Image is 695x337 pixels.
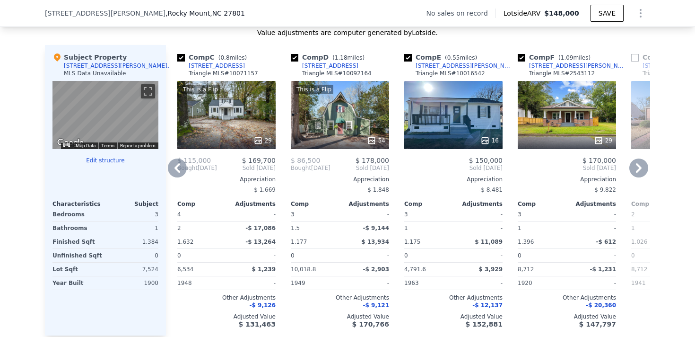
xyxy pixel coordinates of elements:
span: $ 150,000 [469,157,503,164]
div: 1 [631,222,678,235]
span: $ 13,934 [361,239,389,245]
div: Bedrooms [52,208,104,221]
span: Sold [DATE] [217,164,276,172]
span: 0 [631,252,635,259]
span: $ 115,000 [177,157,211,164]
div: Adjustments [453,200,503,208]
a: Open this area in Google Maps (opens a new window) [55,137,86,149]
span: 8,712 [518,266,534,273]
span: , NC 27801 [210,9,245,17]
span: 1,026 [631,239,647,245]
span: ( miles) [329,54,368,61]
div: Street View [52,81,158,149]
a: [STREET_ADDRESS][PERSON_NAME] [404,62,514,70]
span: 1.09 [561,54,573,61]
div: This is a Flip [295,85,333,94]
div: 7,524 [107,263,158,276]
div: 29 [253,136,272,145]
div: Comp [177,200,226,208]
span: 10,018.8 [291,266,316,273]
span: 3 [404,211,408,218]
span: ( miles) [555,54,594,61]
div: Appreciation [518,176,616,183]
div: - [569,249,616,262]
img: Google [55,137,86,149]
span: -$ 9,126 [250,302,276,309]
span: -$ 12,137 [472,302,503,309]
div: 54 [367,136,385,145]
div: This is a Flip [181,85,220,94]
span: $ 1,239 [252,266,276,273]
div: Triangle MLS # 10071157 [189,70,258,77]
div: 1948 [177,276,225,290]
div: [STREET_ADDRESS] [189,62,245,70]
span: Sold [DATE] [330,164,389,172]
div: 1949 [291,276,338,290]
div: Unfinished Sqft [52,249,104,262]
div: Appreciation [177,176,276,183]
div: Adjusted Value [518,313,616,320]
div: 1 [107,222,158,235]
span: $ 170,000 [582,157,616,164]
div: - [228,249,276,262]
div: 1900 [107,276,158,290]
span: Bought [177,164,198,172]
div: Lot Sqft [52,263,104,276]
div: - [342,208,389,221]
div: Subject Property [52,53,127,62]
span: Bought [291,164,311,172]
div: Adjustments [567,200,616,208]
div: Other Adjustments [177,294,276,302]
span: 1.18 [335,54,347,61]
div: Year Built [52,276,104,290]
span: , Rocky Mount [165,9,245,18]
span: Sold [DATE] [404,164,503,172]
span: $ 131,463 [239,320,276,328]
span: $ 178,000 [356,157,389,164]
div: Comp E [404,53,481,62]
span: -$ 17,086 [245,225,276,231]
a: Report a problem [120,143,156,148]
div: Other Adjustments [518,294,616,302]
span: -$ 9,144 [363,225,389,231]
div: 1 [518,222,565,235]
div: [STREET_ADDRESS][PERSON_NAME] [64,62,167,70]
button: Toggle fullscreen view [141,84,155,98]
span: -$ 8,481 [479,186,503,193]
a: Terms [101,143,114,148]
div: Comp [631,200,680,208]
div: Adjusted Value [291,313,389,320]
span: -$ 20,360 [586,302,616,309]
div: - [228,208,276,221]
div: - [569,222,616,235]
button: Map Data [76,142,96,149]
span: $ 169,700 [242,157,276,164]
span: -$ 9,822 [592,186,616,193]
span: 1,175 [404,239,420,245]
div: Triangle MLS # 10016542 [416,70,485,77]
span: -$ 13,264 [245,239,276,245]
div: Comp [518,200,567,208]
span: -$ 9,121 [363,302,389,309]
div: 1.5 [291,222,338,235]
div: [DATE] [291,164,330,172]
div: [STREET_ADDRESS][PERSON_NAME] [529,62,627,70]
span: 6,534 [177,266,193,273]
span: $ 152,881 [466,320,503,328]
div: Adjustments [226,200,276,208]
div: Comp C [177,53,251,62]
div: No sales on record [426,9,495,18]
div: - [455,222,503,235]
a: [STREET_ADDRESS] [291,62,358,70]
div: [STREET_ADDRESS] [302,62,358,70]
span: 3 [518,211,521,218]
div: [DATE] [177,164,217,172]
span: 0 [518,252,521,259]
span: 4 [177,211,181,218]
div: Comp F [518,53,594,62]
div: Characteristics [52,200,105,208]
div: Subject [105,200,158,208]
button: Show Options [631,4,650,23]
span: $ 3,929 [479,266,503,273]
div: MLS Data Unavailable [64,70,126,77]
